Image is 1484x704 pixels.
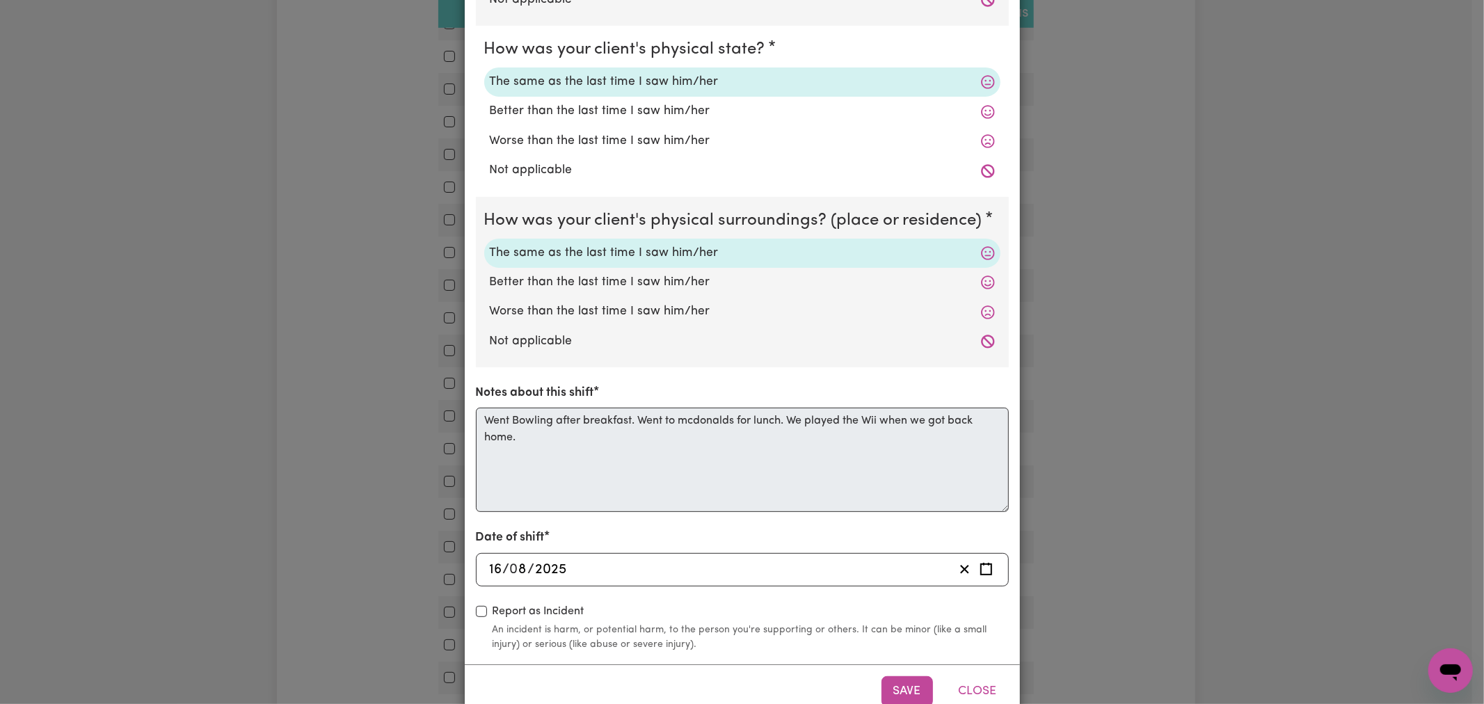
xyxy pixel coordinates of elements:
[489,559,503,580] input: --
[954,559,975,580] button: Clear date of shift
[490,102,995,120] label: Better than the last time I saw him/her
[476,529,545,547] label: Date of shift
[493,623,1009,652] small: An incident is harm, or potential harm, to the person you're supporting or others. It can be mino...
[484,37,771,62] legend: How was your client's physical state?
[490,333,995,351] label: Not applicable
[476,408,1009,512] textarea: Went Bowling after breakfast. Went to mcdonalds for lunch. We played the Wii when we got back home.
[490,273,995,291] label: Better than the last time I saw him/her
[476,384,594,402] label: Notes about this shift
[490,161,995,179] label: Not applicable
[535,559,568,580] input: ----
[490,303,995,321] label: Worse than the last time I saw him/her
[510,563,518,577] span: 0
[490,132,995,150] label: Worse than the last time I saw him/her
[528,562,535,577] span: /
[484,208,988,233] legend: How was your client's physical surroundings? (place or residence)
[503,562,510,577] span: /
[493,603,584,620] label: Report as Incident
[975,559,997,580] button: Enter the date of shift
[1428,648,1473,693] iframe: Button to launch messaging window
[490,73,995,91] label: The same as the last time I saw him/her
[490,244,995,262] label: The same as the last time I saw him/her
[511,559,528,580] input: --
